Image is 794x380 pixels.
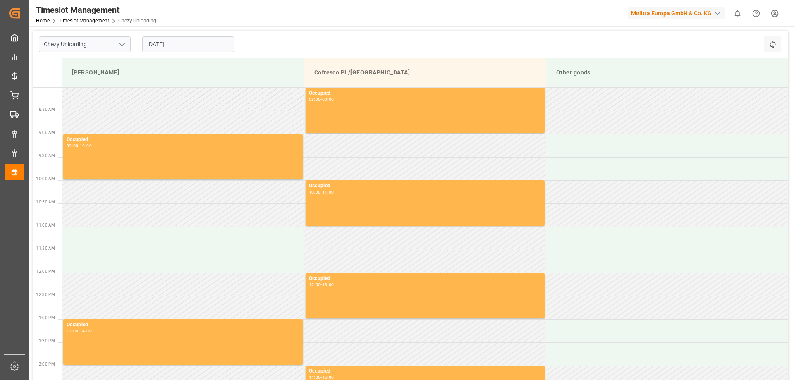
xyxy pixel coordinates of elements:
div: 12:00 [309,283,321,287]
span: 1:30 PM [39,339,55,343]
div: 13:00 [67,329,79,333]
div: Cofresco PL/[GEOGRAPHIC_DATA] [311,65,539,80]
span: 11:00 AM [36,223,55,227]
div: 15:00 [322,375,334,379]
div: - [320,283,322,287]
div: Melitta Europa GmbH & Co. KG [628,7,725,19]
div: [PERSON_NAME] [69,65,297,80]
div: 09:00 [322,98,334,101]
div: - [79,329,80,333]
button: show 0 new notifications [728,4,747,23]
div: 10:00 [80,144,92,148]
div: - [320,190,322,194]
span: 12:00 PM [36,269,55,274]
div: Occupied [67,136,299,144]
div: Timeslot Management [36,4,156,16]
div: - [320,375,322,379]
span: 11:30 AM [36,246,55,251]
div: Occupied [309,367,541,375]
a: Home [36,18,50,24]
span: 1:00 PM [39,315,55,320]
span: 8:30 AM [39,107,55,112]
span: 9:30 AM [39,153,55,158]
div: Occupied [309,89,541,98]
div: Other goods [553,65,781,80]
div: Occupied [67,321,299,329]
input: DD.MM.YYYY [142,36,234,52]
button: open menu [115,38,128,51]
div: - [79,144,80,148]
div: 09:00 [67,144,79,148]
span: 10:30 AM [36,200,55,204]
div: 08:00 [309,98,321,101]
div: 14:00 [80,329,92,333]
button: Melitta Europa GmbH & Co. KG [628,5,728,21]
span: 12:30 PM [36,292,55,297]
span: 9:00 AM [39,130,55,135]
div: 10:00 [309,190,321,194]
a: Timeslot Management [59,18,109,24]
div: Occupied [309,182,541,190]
div: 11:00 [322,190,334,194]
span: 10:00 AM [36,177,55,181]
div: 14:00 [309,375,321,379]
div: Occupied [309,275,541,283]
div: 13:00 [322,283,334,287]
span: 2:00 PM [39,362,55,366]
div: - [320,98,322,101]
input: Type to search/select [39,36,131,52]
button: Help Center [747,4,765,23]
